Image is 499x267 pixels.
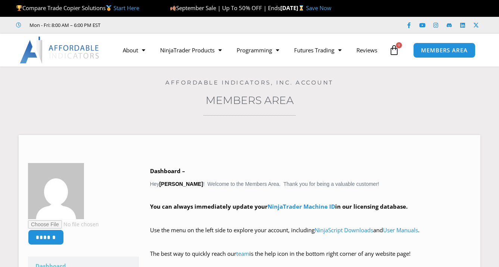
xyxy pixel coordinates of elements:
a: Futures Trading [287,42,349,59]
img: 955ee35cd89fb543859813a8bce467964ec31ef17ed7fadc5c5771d0f617fd75 [28,163,84,219]
a: Programming [229,42,287,59]
a: MEMBERS AREA [413,43,475,58]
img: ⌛ [299,5,304,11]
span: September Sale | Up To 50% OFF | Ends [170,4,280,12]
img: 🥇 [106,5,112,11]
span: Mon - Fri: 8:00 AM – 6:00 PM EST [28,21,100,30]
strong: [DATE] [280,4,306,12]
a: NinjaScript Downloads [315,226,373,234]
img: 🍂 [170,5,176,11]
strong: [PERSON_NAME] [159,181,203,187]
a: NinjaTrader Products [153,42,229,59]
a: Members Area [206,94,294,107]
a: Reviews [349,42,385,59]
a: Affordable Indicators, Inc. Account [165,79,334,86]
a: Start Here [113,4,139,12]
span: 0 [396,42,402,48]
p: Use the menu on the left side to explore your account, including and . [150,225,471,246]
b: Dashboard – [150,167,185,175]
iframe: Customer reviews powered by Trustpilot [111,21,223,29]
strong: You can always immediately update your in our licensing database. [150,203,408,210]
span: Compare Trade Copier Solutions [16,4,139,12]
a: team [236,250,249,257]
a: 0 [378,39,411,61]
img: LogoAI | Affordable Indicators – NinjaTrader [20,37,100,64]
img: 🏆 [16,5,22,11]
span: MEMBERS AREA [421,47,468,53]
a: User Manuals [383,226,418,234]
a: About [115,42,153,59]
nav: Menu [115,42,387,59]
a: NinjaTrader Machine ID [268,203,335,210]
a: Save Now [306,4,331,12]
